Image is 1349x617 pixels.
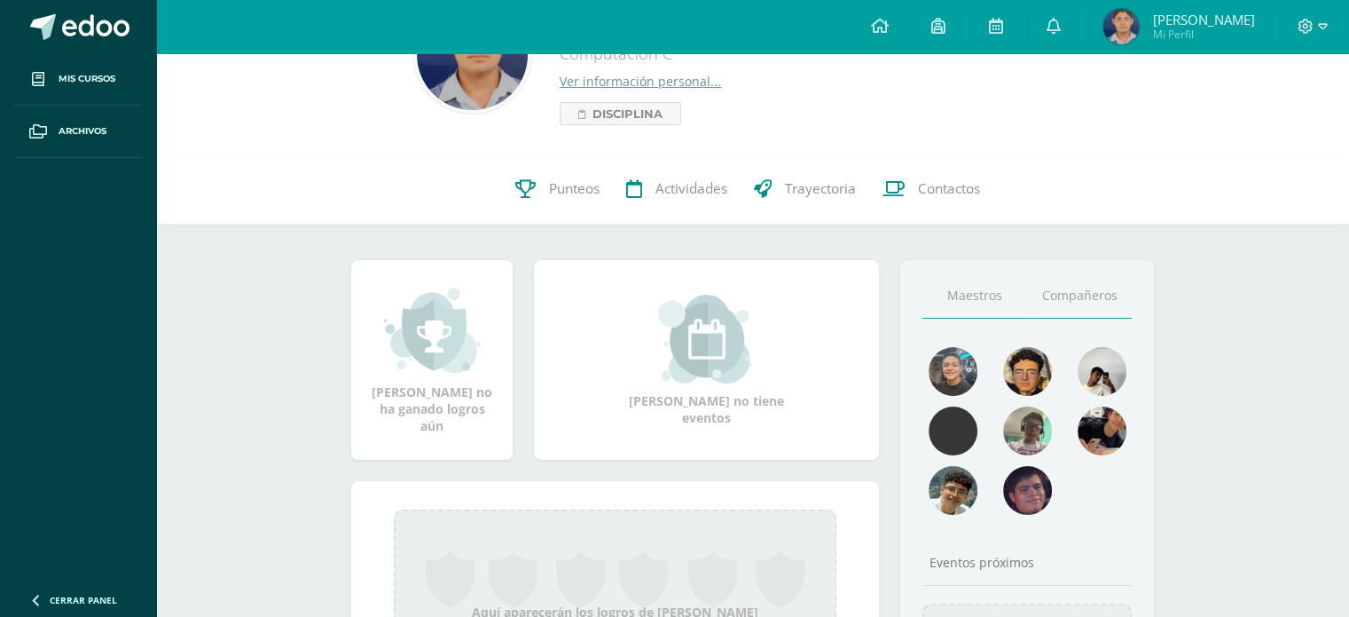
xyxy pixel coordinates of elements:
[929,347,977,396] img: 65b8412a63c128eacec7369f570e692a.png
[369,286,495,434] div: [PERSON_NAME] no ha ganado logros aún
[1003,466,1052,515] img: f75d73bff98eb9e0393db6e6873717a9.png
[592,103,663,124] span: Disciplina
[1078,407,1126,455] img: 66f2e17ca7f160ab4405c4afebe26f3e.png
[1103,9,1139,44] img: 04ad1a66cd7e658e3e15769894bcf075.png
[1152,27,1254,42] span: Mi Perfil
[50,594,117,606] span: Cerrar panel
[655,179,727,198] span: Actividades
[549,179,600,198] span: Punteos
[1003,347,1052,396] img: ceba44d122ab80c4bcc8d6a7f1bfb918.png
[922,554,1132,571] div: Eventos próximos
[560,73,721,90] a: Ver información personal...
[613,154,741,225] a: Actividades
[918,179,980,198] span: Contactos
[1027,273,1132,319] a: Compañeros
[618,295,796,426] div: [PERSON_NAME] no tiene eventos
[869,154,993,225] a: Contactos
[922,273,1027,319] a: Maestros
[1078,347,1126,396] img: b170e4b5a965a03f0f26524e8c6db153.png
[502,154,613,225] a: Punteos
[1003,407,1052,455] img: 1f2a1d0a1b88299b36aaa3cb4dee3a80.png
[929,466,977,515] img: 17a98f18eb1c9cc413740e3c85e84d88.png
[14,53,142,106] a: Mis cursos
[59,124,106,138] span: Archivos
[384,286,481,375] img: achievement_small.png
[741,154,869,225] a: Trayectoria
[929,407,977,455] img: 4cdf91da6f9143ae093b7d4c5f8c1721.png
[658,295,755,384] img: event_small.png
[14,106,142,158] a: Archivos
[1152,11,1254,28] span: [PERSON_NAME]
[785,179,856,198] span: Trayectoria
[59,72,115,86] span: Mis cursos
[560,102,681,125] a: Disciplina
